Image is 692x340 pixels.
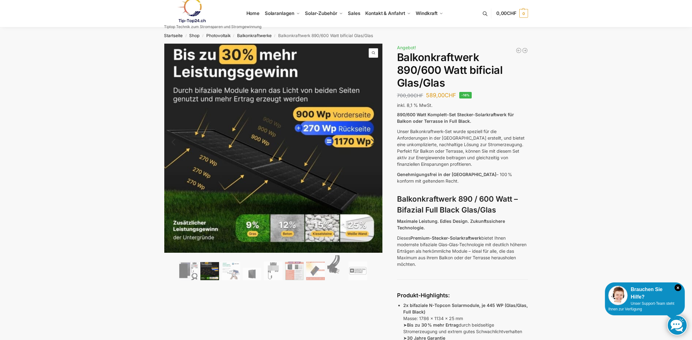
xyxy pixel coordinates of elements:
[397,172,512,184] span: – 100 % konform mit geltendem Recht.
[397,93,423,98] bdi: 700,00
[365,10,405,16] span: Kontakt & Anfahrt
[153,27,539,44] nav: Breadcrumb
[305,10,337,16] span: Solar-Zubehör
[608,286,628,305] img: Customer service
[397,112,514,124] strong: 890/600 Watt Komplett-Set Stecker-Solarkraftwerk für Balkon oder Terrasse in Full Black.
[507,10,517,16] span: CHF
[608,286,681,301] div: Brauchen Sie Hilfe?
[608,301,674,311] span: Unser Support-Team steht Ihnen zur Verfügung
[179,261,198,280] img: Bificiales Hochleistungsmodul
[675,284,681,291] i: Schließen
[397,172,496,177] span: Genehmigungsfrei in der [GEOGRAPHIC_DATA]
[416,10,437,16] span: Windkraft
[206,33,231,38] a: Photovoltaik
[410,235,481,241] strong: Premium-Stecker-Solarkraftwerk
[164,44,383,252] img: Balkonkraftwerk 890/600 Watt bificial Glas/Glas 3
[397,292,450,299] strong: Produkt-Highlights:
[516,47,522,54] a: 890/600 Watt Solarkraftwerk + 2,7 KW Batteriespeicher Genehmigungsfrei
[285,261,304,280] img: Bificial im Vergleich zu billig Modulen
[397,103,432,108] span: inkl. 8,1 % MwSt.
[189,33,199,38] a: Shop
[382,44,601,262] img: Balkonkraftwerk 890/600 Watt bificial Glas/Glas 5
[164,25,261,29] p: Tiptop Technik zum Stromsparen und Stromgewinnung
[519,9,528,18] span: 0
[459,92,472,98] span: -16%
[397,194,518,214] strong: Balkonkraftwerk 890 / 600 Watt – Bifazial Full Black Glas/Glas
[397,218,505,230] strong: Maximale Leistung. Edles Design. Zukunftssichere Technologie.
[264,261,283,280] img: Balkonkraftwerk 890/600 Watt bificial Glas/Glas – Bild 5
[397,235,528,267] p: Dieses bietet Ihnen modernste bifaziale Glas-Glas-Technologie mit deutlich höheren Erträgen als h...
[414,93,423,98] span: CHF
[348,10,360,16] span: Sales
[522,47,528,54] a: Steckerkraftwerk 890/600 Watt, mit Ständer für Terrasse inkl. Lieferung
[265,10,294,16] span: Solaranlagen
[407,322,459,328] strong: Bis zu 30 % mehr Ertrag
[496,4,528,23] a: 0,00CHF 0
[348,261,367,280] img: Balkonkraftwerk 890/600 Watt bificial Glas/Glas – Bild 9
[231,33,237,38] span: /
[164,33,183,38] a: Startseite
[306,261,325,280] img: Bificial 30 % mehr Leistung
[237,33,272,38] a: Balkonkraftwerke
[445,92,456,98] span: CHF
[397,45,416,50] span: Angebot!
[397,51,528,89] h1: Balkonkraftwerk 890/600 Watt bificial Glas/Glas
[397,128,528,167] p: Unser Balkonkraftwerk-Set wurde speziell für die Anforderungen in der [GEOGRAPHIC_DATA] erstellt,...
[243,268,261,280] img: Maysun
[222,261,240,280] img: Balkonkraftwerk 890/600 Watt bificial Glas/Glas – Bild 3
[200,262,219,280] img: Balkonkraftwerk 890/600 Watt bificial Glas/Glas – Bild 2
[403,303,528,314] strong: 2x bifaziale N-Topcon Solarmodule, je 445 WP (Glas/Glas, Full Black)
[327,255,346,280] img: Anschlusskabel-3meter_schweizer-stecker
[183,33,189,38] span: /
[199,33,206,38] span: /
[496,10,517,16] span: 0,00
[426,92,456,98] bdi: 589,00
[272,33,278,38] span: /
